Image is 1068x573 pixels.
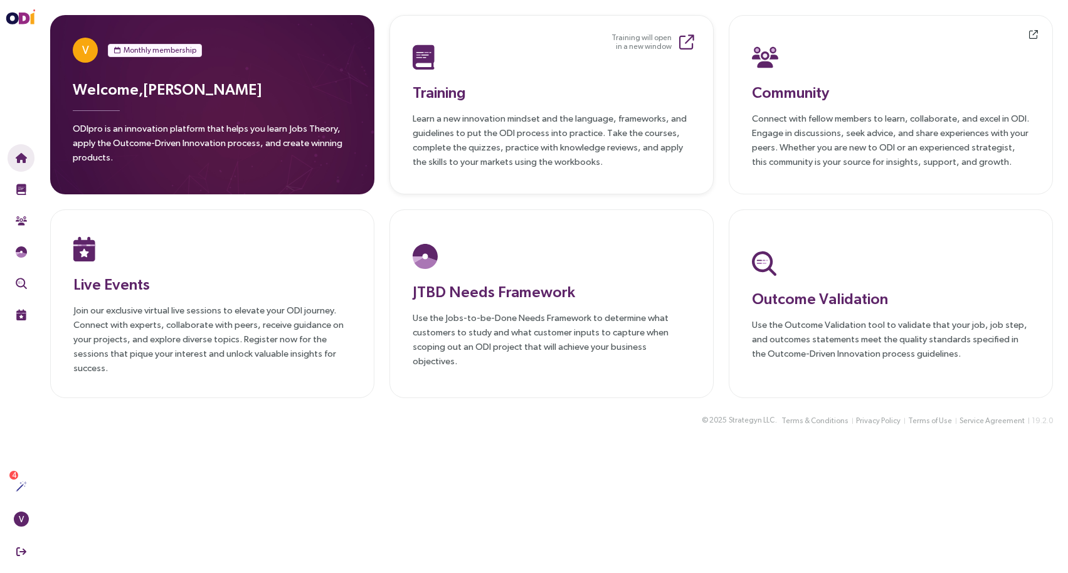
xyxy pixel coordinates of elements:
img: Training [16,184,27,195]
h3: Live Events [73,273,351,295]
span: Service Agreement [960,415,1025,427]
button: Service Agreement [959,414,1025,428]
span: 4 [12,471,16,480]
h3: JTBD Needs Framework [413,280,690,303]
img: Outcome Validation [752,251,776,276]
img: Actions [16,481,27,492]
h3: Outcome Validation [752,287,1030,310]
img: Community [16,215,27,226]
button: Terms & Conditions [781,414,849,428]
small: Training will open in a new window [611,33,672,51]
span: Terms & Conditions [781,415,849,427]
span: Privacy Policy [856,415,901,427]
p: Learn a new innovation mindset and the language, frameworks, and guidelines to put the ODI proces... [413,111,690,169]
p: Join our exclusive virtual live sessions to elevate your ODI journey. Connect with experts, colla... [73,303,351,375]
span: V [19,512,24,527]
span: Terms of Use [908,415,952,427]
button: Actions [8,473,34,500]
button: Home [8,144,34,172]
sup: 4 [9,471,18,480]
button: Community [8,207,34,234]
h3: Community [752,81,1030,103]
h3: Welcome, [PERSON_NAME] [73,78,352,100]
img: Live Events [73,236,95,261]
button: Outcome Validation [8,270,34,297]
img: JTBD Needs Framework [16,246,27,258]
button: Privacy Policy [855,414,901,428]
img: Community [752,45,778,70]
span: 19.2.0 [1032,416,1053,425]
img: Live Events [16,309,27,320]
img: JTBD Needs Platform [413,244,438,269]
button: Terms of Use [907,414,953,428]
button: Strategyn LLC [728,414,775,427]
p: Connect with fellow members to learn, collaborate, and excel in ODI. Engage in discussions, seek ... [752,111,1030,169]
img: Training [413,45,435,70]
h3: Training [413,81,690,103]
span: V [82,38,89,63]
button: V [8,505,34,533]
div: © 2025 . [702,414,777,427]
p: Use the Outcome Validation tool to validate that your job, job step, and outcomes statements meet... [752,317,1030,360]
span: Monthly membership [124,44,196,56]
span: Strategyn LLC [729,414,775,426]
p: Use the Jobs-to-be-Done Needs Framework to determine what customers to study and what customer in... [413,310,690,368]
p: ODIpro is an innovation platform that helps you learn Jobs Theory, apply the Outcome-Driven Innov... [73,121,352,172]
button: Needs Framework [8,238,34,266]
img: Outcome Validation [16,278,27,289]
button: Training [8,176,34,203]
button: Live Events [8,301,34,329]
button: Sign Out [8,538,34,565]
